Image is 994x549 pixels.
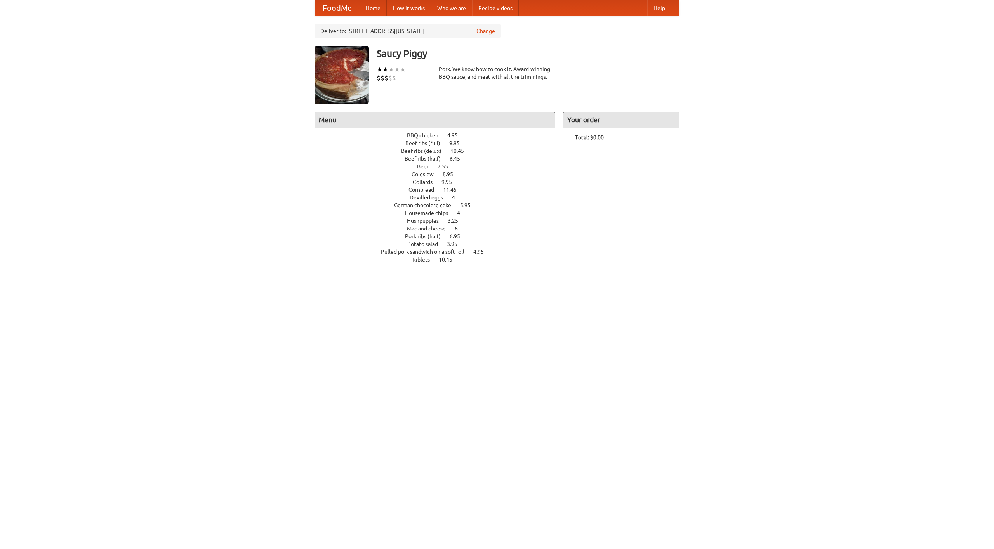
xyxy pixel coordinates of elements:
a: Riblets 10.45 [412,256,467,263]
a: Beer 7.55 [417,163,462,170]
span: Potato salad [407,241,446,247]
a: Housemade chips 4 [405,210,474,216]
li: $ [392,74,396,82]
span: 9.95 [449,140,467,146]
a: Recipe videos [472,0,519,16]
li: ★ [400,65,406,74]
span: 8.95 [443,171,461,177]
span: BBQ chicken [407,132,446,139]
li: ★ [377,65,382,74]
a: BBQ chicken 4.95 [407,132,472,139]
span: Riblets [412,256,438,263]
span: 3.25 [448,218,466,224]
span: 6.45 [450,156,468,162]
li: ★ [382,65,388,74]
span: Coleslaw [412,171,441,177]
span: 3.95 [447,241,465,247]
span: 10.45 [439,256,460,263]
span: Housemade chips [405,210,456,216]
span: 4 [457,210,468,216]
a: Change [476,27,495,35]
a: Mac and cheese 6 [407,225,472,232]
div: Deliver to: [STREET_ADDRESS][US_STATE] [315,24,501,38]
a: Coleslaw 8.95 [412,171,467,177]
span: 4 [452,194,463,201]
a: Hushpuppies 3.25 [407,218,473,224]
li: ★ [388,65,394,74]
li: $ [388,74,392,82]
h4: Your order [563,112,679,128]
a: Beef ribs (full) 9.95 [405,140,474,146]
a: Cornbread 11.45 [408,187,471,193]
a: Beef ribs (half) 6.45 [405,156,474,162]
span: Pork ribs (half) [405,233,448,239]
a: FoodMe [315,0,360,16]
span: Pulled pork sandwich on a soft roll [381,249,472,255]
span: Devilled eggs [410,194,451,201]
b: Total: $0.00 [575,134,604,140]
span: Mac and cheese [407,225,454,232]
span: 6 [455,225,466,232]
a: Devilled eggs 4 [410,194,469,201]
a: Collards 9.95 [413,179,466,185]
span: 10.45 [450,148,472,154]
h4: Menu [315,112,555,128]
span: Cornbread [408,187,442,193]
span: Collards [413,179,440,185]
span: Beef ribs (full) [405,140,448,146]
span: 4.95 [447,132,466,139]
span: 5.95 [460,202,478,208]
li: $ [377,74,381,82]
a: Help [647,0,671,16]
span: German chocolate cake [394,202,459,208]
a: Beef ribs (delux) 10.45 [401,148,478,154]
span: Beer [417,163,436,170]
a: Home [360,0,387,16]
span: 6.95 [450,233,468,239]
a: Who we are [431,0,472,16]
span: 9.95 [441,179,460,185]
a: Potato salad 3.95 [407,241,472,247]
span: Hushpuppies [407,218,447,224]
li: $ [381,74,384,82]
a: Pulled pork sandwich on a soft roll 4.95 [381,249,498,255]
span: 4.95 [473,249,492,255]
span: Beef ribs (delux) [401,148,449,154]
span: 11.45 [443,187,464,193]
img: angular.jpg [315,46,369,104]
a: German chocolate cake 5.95 [394,202,485,208]
h3: Saucy Piggy [377,46,679,61]
span: Beef ribs (half) [405,156,448,162]
div: Pork. We know how to cook it. Award-winning BBQ sauce, and meat with all the trimmings. [439,65,555,81]
span: 7.55 [438,163,456,170]
li: ★ [394,65,400,74]
li: $ [384,74,388,82]
a: Pork ribs (half) 6.95 [405,233,474,239]
a: How it works [387,0,431,16]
